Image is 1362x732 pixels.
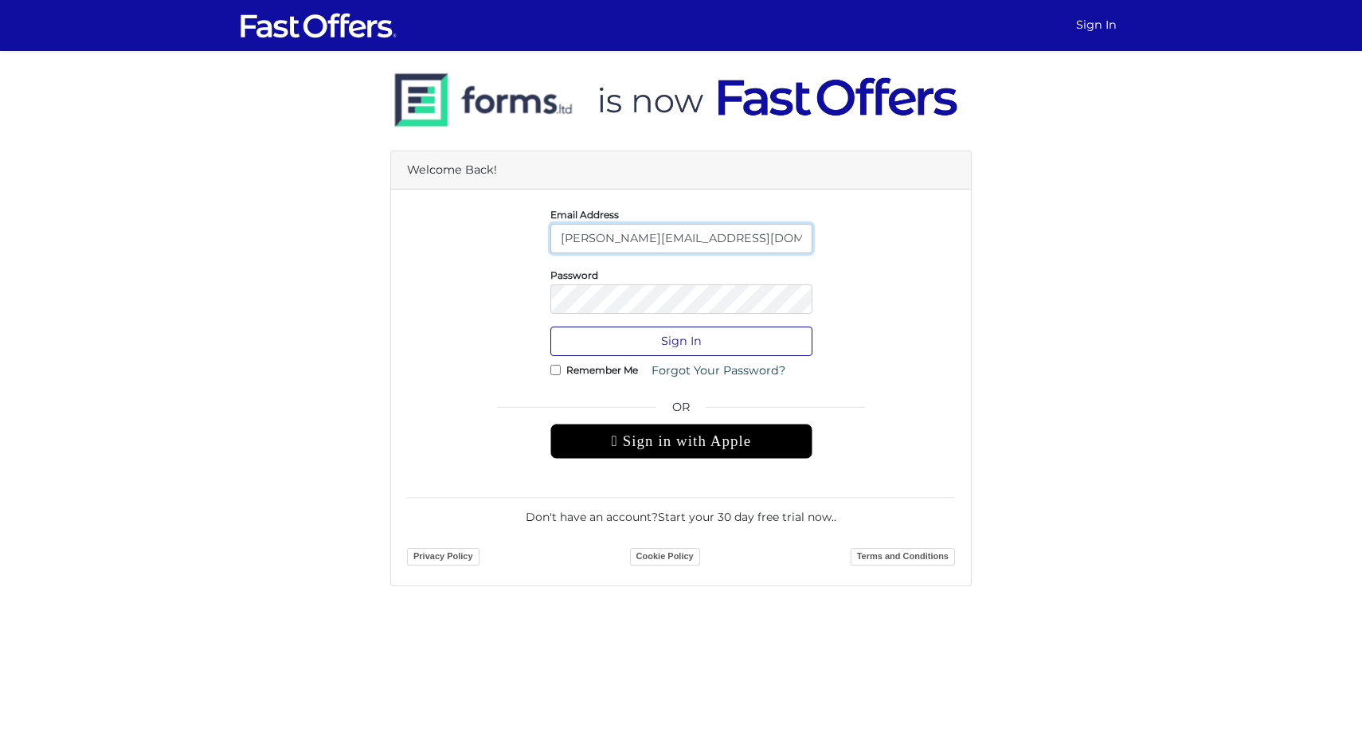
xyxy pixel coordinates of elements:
a: Privacy Policy [407,548,479,566]
button: Sign In [550,327,812,356]
label: Password [550,273,598,277]
div: Don't have an account? . [407,497,955,526]
label: Remember Me [566,368,638,372]
a: Cookie Policy [630,548,700,566]
label: Email Address [550,213,619,217]
div: Welcome Back! [391,151,971,190]
a: Sign In [1070,10,1123,41]
input: E-Mail [550,224,812,253]
span: OR [550,398,812,424]
a: Start your 30 day free trial now. [658,510,834,524]
a: Terms and Conditions [851,548,955,566]
div: Sign in with Apple [550,424,812,459]
a: Forgot Your Password? [641,356,796,386]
